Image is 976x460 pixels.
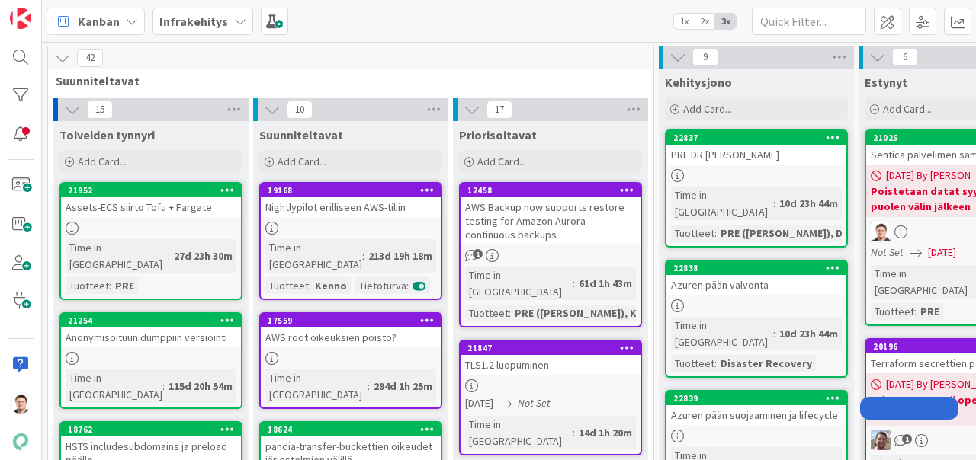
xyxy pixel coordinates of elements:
[773,195,775,212] span: :
[467,343,640,353] div: 21847
[871,265,973,299] div: Time in [GEOGRAPHIC_DATA]
[259,127,343,142] span: Suunniteltavat
[892,48,918,66] span: 6
[261,197,441,217] div: Nightlypilot erilliseen AWS-tiliin
[111,277,138,294] div: PRE
[673,263,846,273] div: 22838
[261,184,441,197] div: 19168
[311,277,351,294] div: Kenno
[61,327,241,347] div: Anonymisoituun dumppiin versiointi
[461,355,640,375] div: TLS1.2 luopuminen
[775,195,842,212] div: 10d 23h 44m
[66,239,168,273] div: Time in [GEOGRAPHIC_DATA]
[666,261,846,295] div: 22838Azuren pään valvonta
[61,184,241,217] div: 21952Assets-ECS siirto Tofu + Fargate
[673,133,846,143] div: 22837
[66,369,162,403] div: Time in [GEOGRAPHIC_DATA]
[773,325,775,342] span: :
[261,327,441,347] div: AWS root oikeuksien poisto?
[928,244,956,260] span: [DATE]
[287,101,313,119] span: 10
[486,101,512,119] span: 17
[259,182,442,300] a: 19168Nightlypilot erilliseen AWS-tiliinTime in [GEOGRAPHIC_DATA]:213d 19h 18mTuotteet:KennoTietot...
[573,424,575,441] span: :
[59,127,155,142] span: Toiveiden tynnyri
[461,341,640,355] div: 21847
[170,248,236,264] div: 27d 23h 30m
[666,261,846,275] div: 22838
[902,434,912,444] span: 1
[752,8,866,35] input: Quick Filter...
[459,127,537,142] span: Priorisoitavat
[871,222,891,241] img: TG
[165,378,236,395] div: 115d 20h 54m
[695,14,715,29] span: 2x
[461,341,640,375] div: 21847TLS1.2 luopuminen
[168,248,170,264] span: :
[68,315,241,326] div: 21254
[871,245,904,259] i: Not Set
[465,305,509,321] div: Tuotteet
[575,424,636,441] div: 14d 1h 20m
[465,416,573,449] div: Time in [GEOGRAPHIC_DATA]
[259,312,442,409] a: 17559AWS root oikeuksien poisto?Time in [GEOGRAPHIC_DATA]:294d 1h 25m
[61,197,241,217] div: Assets-ECS siirto Tofu + Fargate
[78,155,127,168] span: Add Card...
[364,248,436,264] div: 213d 19h 18m
[61,314,241,347] div: 21254Anonymisoituun dumppiin versiointi
[59,312,242,409] a: 21254Anonymisoituun dumppiin versiointiTime in [GEOGRAPHIC_DATA]:115d 20h 54m
[268,424,441,435] div: 18624
[61,314,241,327] div: 21254
[477,155,526,168] span: Add Card...
[665,75,732,90] span: Kehitysjono
[509,305,511,321] span: :
[278,155,326,168] span: Add Card...
[459,340,642,455] a: 21847TLS1.2 luopuminen[DATE]Not SetTime in [GEOGRAPHIC_DATA]:14d 1h 20m
[66,277,109,294] div: Tuotteet
[265,277,309,294] div: Tuotteet
[671,187,773,220] div: Time in [GEOGRAPHIC_DATA]
[715,14,736,29] span: 3x
[309,277,311,294] span: :
[68,185,241,196] div: 21952
[714,225,717,241] span: :
[77,49,103,67] span: 42
[109,277,111,294] span: :
[666,145,846,165] div: PRE DR [PERSON_NAME]
[355,277,406,294] div: Tietoturva
[87,101,113,119] span: 15
[406,277,409,294] span: :
[461,197,640,244] div: AWS Backup now supports restore testing for Amazon Aurora continuous backups
[61,423,241,436] div: 18762
[665,129,848,248] a: 22837PRE DR [PERSON_NAME]Time in [GEOGRAPHIC_DATA]:10d 23h 44mTuotteet:PRE ([PERSON_NAME]), D...
[871,303,914,320] div: Tuotteet
[671,355,714,372] div: Tuotteet
[461,184,640,197] div: 12458
[573,275,575,292] span: :
[59,182,242,300] a: 21952Assets-ECS siirto Tofu + FargateTime in [GEOGRAPHIC_DATA]:27d 23h 30mTuotteet:PRE
[883,102,932,116] span: Add Card...
[917,303,943,320] div: PRE
[362,248,364,264] span: :
[10,431,31,452] img: avatar
[68,424,241,435] div: 18762
[461,184,640,244] div: 12458AWS Backup now supports restore testing for Amazon Aurora continuous backups
[665,260,848,378] a: 22838Azuren pään valvontaTime in [GEOGRAPHIC_DATA]:10d 23h 44mTuotteet:Disaster Recovery
[666,131,846,165] div: 22837PRE DR [PERSON_NAME]
[666,131,846,145] div: 22837
[261,314,441,327] div: 17559
[714,355,717,372] span: :
[666,391,846,425] div: 22839Azuren pään suojaaminen ja lifecycle
[467,185,640,196] div: 12458
[871,430,891,450] img: ET
[78,12,120,30] span: Kanban
[268,315,441,326] div: 17559
[692,48,718,66] span: 9
[914,303,917,320] span: :
[162,378,165,395] span: :
[671,317,773,350] div: Time in [GEOGRAPHIC_DATA]
[10,392,31,414] img: TG
[261,184,441,217] div: 19168Nightlypilot erilliseen AWS-tiliin
[268,185,441,196] div: 19168
[973,273,975,290] span: :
